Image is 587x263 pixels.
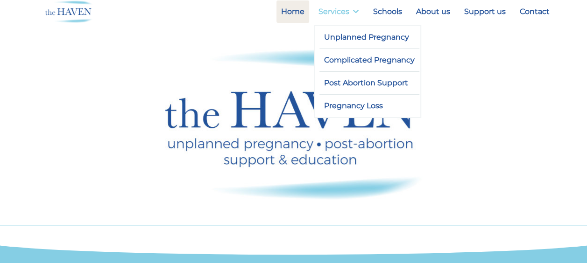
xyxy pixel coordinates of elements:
[314,0,364,23] a: Services
[165,49,422,200] img: Haven logo - unplanned pregnancy, post abortion support and education
[515,0,554,23] a: Contact
[319,49,420,71] a: Complicated Pregnancy
[368,0,407,23] a: Schools
[460,0,510,23] a: Support us
[319,95,420,117] a: Pregnancy Loss
[411,0,455,23] a: About us
[276,0,309,23] a: Home
[319,26,420,48] a: Unplanned Pregnancy
[319,72,420,94] a: Post Abortion Support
